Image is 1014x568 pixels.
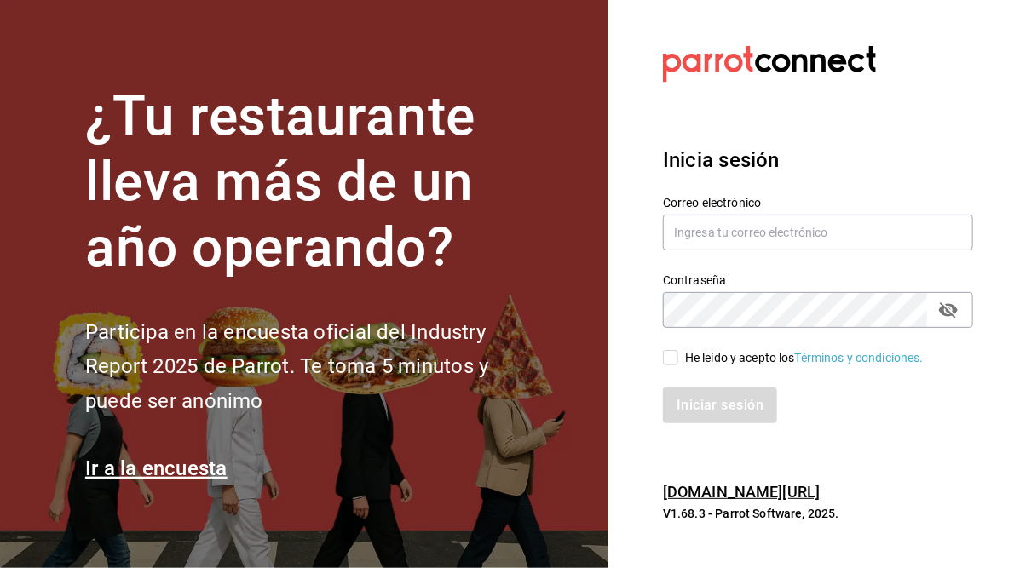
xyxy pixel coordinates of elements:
button: passwordField [934,295,963,324]
a: Ir a la encuesta [85,456,228,480]
div: He leído y acepto los [685,349,924,367]
label: Correo electrónico [663,198,973,209]
a: [DOMAIN_NAME][URL] [663,483,820,501]
label: Contraseña [663,275,973,287]
h1: ¿Tu restaurante lleva más de un año operando? [85,84,545,280]
h3: Inicia sesión [663,145,973,175]
input: Ingresa tu correo electrónico [663,215,973,250]
a: Términos y condiciones. [795,351,924,364]
h2: Participa en la encuesta oficial del Industry Report 2025 de Parrot. Te toma 5 minutos y puede se... [85,315,545,419]
p: V1.68.3 - Parrot Software, 2025. [663,505,973,522]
